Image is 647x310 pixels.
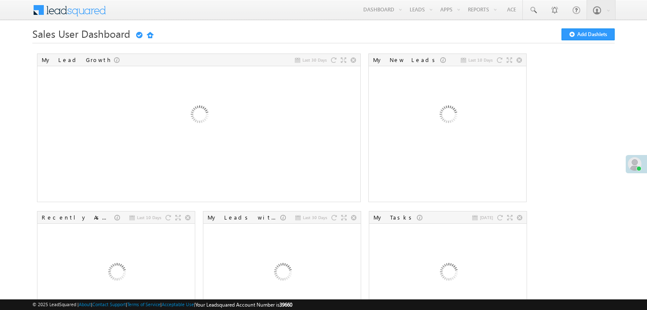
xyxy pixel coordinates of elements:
span: 39660 [279,302,292,308]
span: Your Leadsquared Account Number is [195,302,292,308]
span: © 2025 LeadSquared | | | | | [32,301,292,309]
img: Loading... [402,70,493,161]
div: Recently Assigned Leads [42,214,114,221]
a: Acceptable Use [162,302,194,307]
div: My New Leads [373,56,440,64]
a: About [79,302,91,307]
button: Add Dashlets [561,28,615,40]
span: Last 30 Days [302,56,327,64]
span: Last 10 Days [137,214,161,221]
a: Contact Support [92,302,126,307]
img: Loading... [153,70,245,161]
span: Last 10 Days [468,56,493,64]
a: Terms of Service [127,302,160,307]
span: Sales User Dashboard [32,27,130,40]
div: My Tasks [373,214,417,221]
div: My Leads with Stage Change [208,214,280,221]
span: [DATE] [480,214,493,221]
div: My Lead Growth [42,56,114,64]
span: Last 30 Days [303,214,327,221]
